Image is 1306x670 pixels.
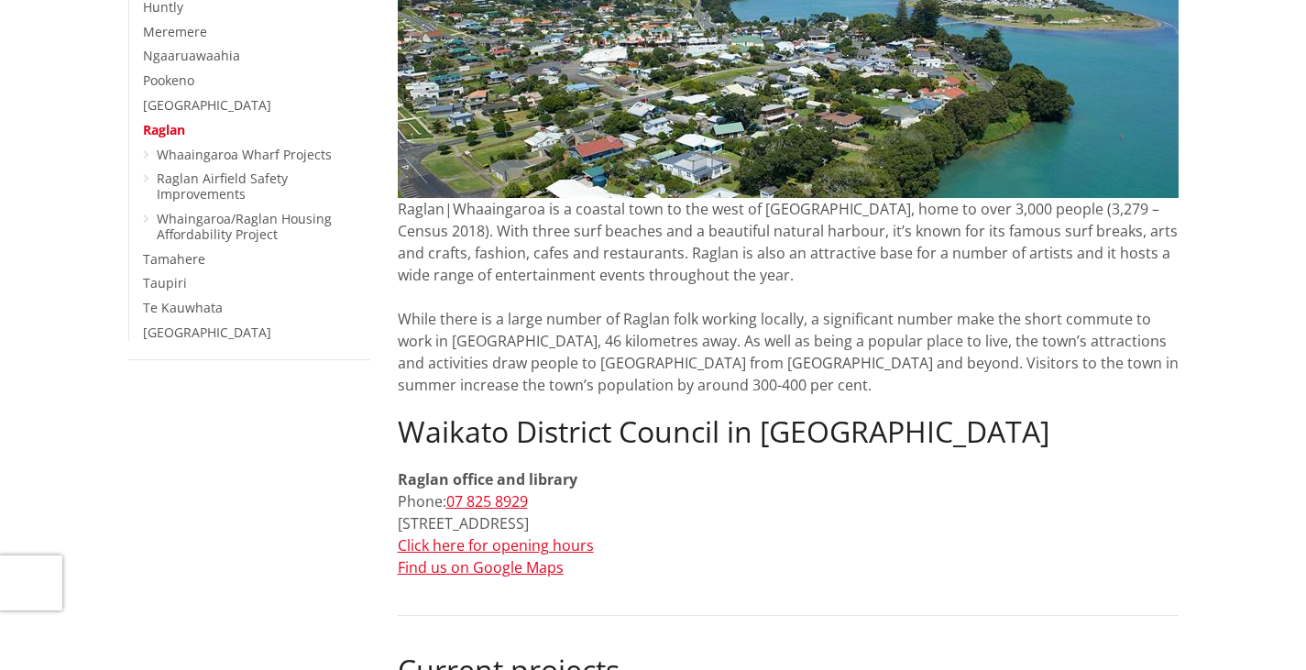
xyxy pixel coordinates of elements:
[143,299,223,316] a: Te Kauwhata
[143,23,207,40] a: Meremere
[143,250,205,268] a: Tamahere
[143,96,271,114] a: [GEOGRAPHIC_DATA]
[398,468,1179,578] p: Phone: [STREET_ADDRESS]
[143,121,185,138] a: Raglan
[398,414,1179,449] h2: Waikato District Council in [GEOGRAPHIC_DATA]
[398,198,1179,396] p: Raglan|Whaaingaroa is a coastal town to the west of [GEOGRAPHIC_DATA], home to over 3,000 people ...
[398,535,594,555] a: Click here for opening hours
[143,47,240,64] a: Ngaaruawaahia
[157,146,332,163] a: Whaaingaroa Wharf Projects
[1222,593,1288,659] iframe: Messenger Launcher
[398,469,577,489] strong: Raglan office and library
[398,557,564,577] a: Find us on Google Maps
[446,491,528,511] a: 07 825 8929
[157,170,288,203] a: Raglan Airfield Safety Improvements
[143,324,271,341] a: [GEOGRAPHIC_DATA]
[143,274,187,291] a: Taupiri
[157,210,332,243] a: Whaingaroa/Raglan Housing Affordability Project
[143,71,194,89] a: Pookeno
